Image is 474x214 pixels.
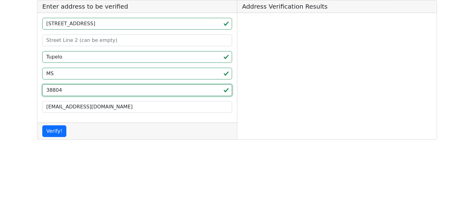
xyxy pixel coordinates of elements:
[42,18,232,30] input: Street Line 1
[42,84,232,96] input: ZIP code 5 or 5+4
[42,101,232,113] input: Your Email
[42,51,232,63] input: City
[237,0,437,13] h5: Address Verification Results
[42,125,66,137] button: Verify!
[42,34,232,46] input: Street Line 2 (can be empty)
[42,68,232,79] input: 2-Letter State
[37,0,237,13] h5: Enter address to be verified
